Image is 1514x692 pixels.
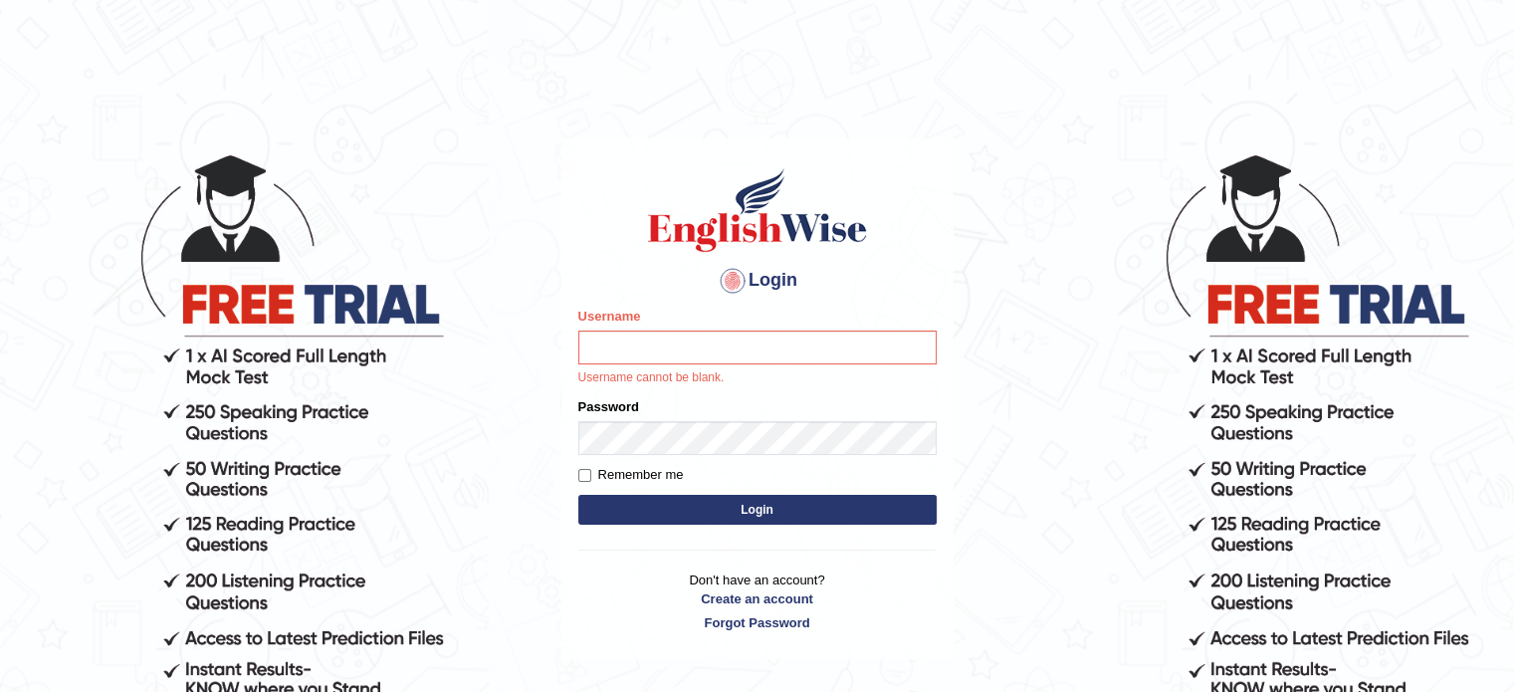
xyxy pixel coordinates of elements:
p: Username cannot be blank. [578,369,937,387]
a: Forgot Password [578,613,937,632]
a: Create an account [578,589,937,608]
label: Remember me [578,465,684,485]
label: Password [578,397,639,416]
h4: Login [578,265,937,297]
label: Username [578,307,641,326]
p: Don't have an account? [578,571,937,632]
input: Remember me [578,469,591,482]
button: Login [578,495,937,525]
img: Logo of English Wise sign in for intelligent practice with AI [644,165,871,255]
